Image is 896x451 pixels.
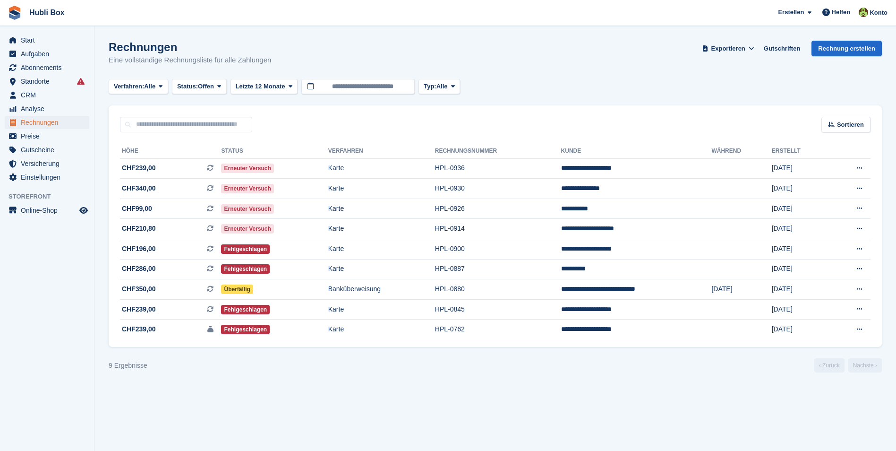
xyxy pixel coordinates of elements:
span: Aufgaben [21,47,77,61]
th: Kunde [561,144,712,159]
span: Typ: [424,82,436,91]
span: Offen [198,82,214,91]
td: [DATE] [772,259,830,279]
td: Karte [328,158,435,179]
img: stora-icon-8386f47178a22dfd0bd8f6a31ec36ba5ce8667c1dd55bd0f319d3a0aa187defe.svg [8,6,22,20]
span: Standorte [21,75,77,88]
a: menu [5,75,89,88]
span: Status: [177,82,198,91]
span: Erstellen [778,8,804,17]
span: Fehlgeschlagen [221,264,270,274]
a: menu [5,130,89,143]
span: Rechnungen [21,116,77,129]
th: Erstellt [772,144,830,159]
span: Alle [144,82,155,91]
td: HPL-0762 [435,320,561,339]
td: HPL-0900 [435,239,561,260]
td: HPL-0887 [435,259,561,279]
span: Analyse [21,102,77,115]
td: HPL-0914 [435,219,561,239]
td: HPL-0936 [435,158,561,179]
h1: Rechnungen [109,41,271,53]
td: [DATE] [772,279,830,300]
button: Typ: Alle [418,79,460,95]
a: Hubli Box [26,5,68,20]
span: CHF239,00 [122,324,156,334]
td: HPL-0845 [435,299,561,320]
span: CHF239,00 [122,163,156,173]
span: CHF286,00 [122,264,156,274]
td: Karte [328,239,435,260]
a: menu [5,47,89,61]
td: Banküberweisung [328,279,435,300]
button: Exportieren [700,41,756,56]
span: CHF210,80 [122,224,156,234]
a: Rechnung erstellen [811,41,882,56]
td: Karte [328,179,435,199]
span: Fehlgeschlagen [221,325,270,334]
span: CHF196,00 [122,244,156,254]
a: Vorherige [814,358,845,373]
td: [DATE] [772,320,830,339]
a: menu [5,34,89,47]
td: Karte [328,299,435,320]
button: Verfahren: Alle [109,79,168,95]
a: menu [5,116,89,129]
td: [DATE] [772,199,830,219]
span: Alle [436,82,448,91]
td: Karte [328,259,435,279]
a: Speisekarte [5,204,89,217]
a: Gutschriften [760,41,804,56]
th: Rechnungsnummer [435,144,561,159]
span: Erneuter Versuch [221,184,273,193]
span: CHF99,00 [122,204,152,214]
td: [DATE] [711,279,771,300]
td: Karte [328,320,435,339]
span: Fehlgeschlagen [221,305,270,314]
span: Exportieren [711,44,745,53]
span: CHF239,00 [122,304,156,314]
p: Eine vollständige Rechnungsliste für alle Zahlungen [109,55,271,66]
th: Höhe [120,144,221,159]
a: menu [5,61,89,74]
span: Storefront [9,192,94,201]
span: Gutscheine [21,143,77,156]
span: Versicherung [21,157,77,170]
img: Luca Space4you [859,8,868,17]
span: Helfen [832,8,851,17]
td: [DATE] [772,179,830,199]
span: Sortieren [837,120,864,130]
th: Während [711,144,771,159]
span: Verfahren: [114,82,144,91]
th: Verfahren [328,144,435,159]
td: Karte [328,219,435,239]
button: Letzte 12 Monate [230,79,298,95]
span: Abonnements [21,61,77,74]
nav: Page [812,358,884,373]
span: Online-Shop [21,204,77,217]
span: CRM [21,88,77,102]
a: menu [5,88,89,102]
div: 9 Ergebnisse [109,361,147,371]
th: Status [221,144,328,159]
a: menu [5,157,89,170]
span: Konto [870,8,887,17]
a: Nächste [848,358,882,373]
span: CHF350,00 [122,284,156,294]
a: menu [5,171,89,184]
span: Fehlgeschlagen [221,244,270,254]
span: Überfällig [221,285,253,294]
a: menu [5,102,89,115]
span: Start [21,34,77,47]
a: Vorschau-Shop [78,205,89,216]
span: Preise [21,130,77,143]
td: [DATE] [772,239,830,260]
span: Einstellungen [21,171,77,184]
button: Status: Offen [172,79,227,95]
td: HPL-0930 [435,179,561,199]
span: Letzte 12 Monate [236,82,285,91]
td: [DATE] [772,158,830,179]
span: Erneuter Versuch [221,164,273,173]
td: [DATE] [772,219,830,239]
td: [DATE] [772,299,830,320]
